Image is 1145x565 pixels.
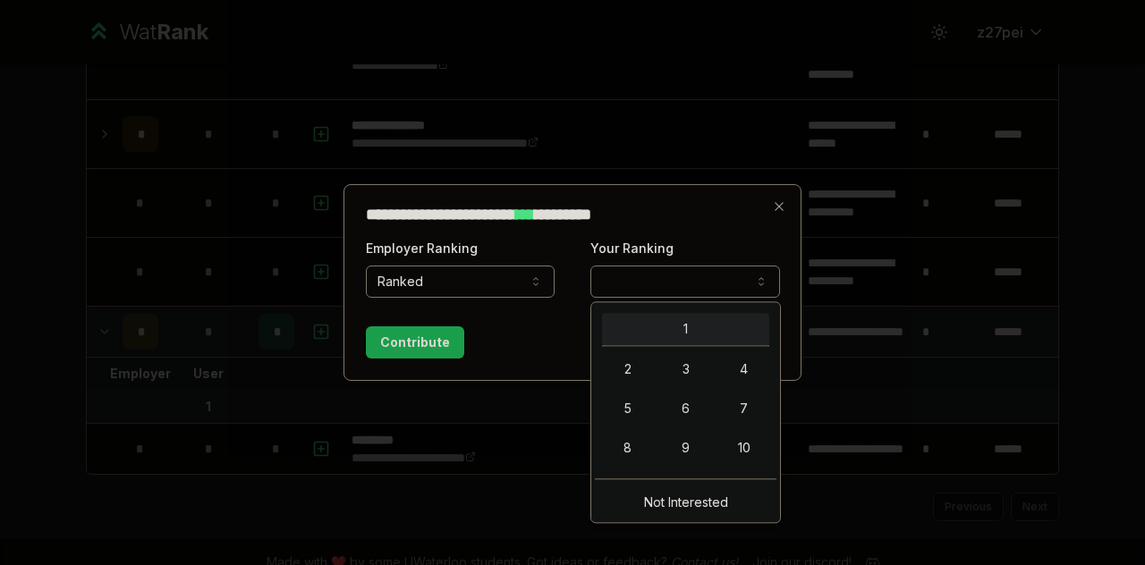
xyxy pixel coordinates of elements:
span: Not Interested [644,493,728,511]
span: 4 [740,360,748,378]
span: 10 [738,439,751,457]
span: 1 [683,320,688,338]
label: Employer Ranking [366,240,478,256]
label: Your Ranking [590,240,674,256]
span: 5 [624,400,632,417]
span: 6 [682,400,690,417]
span: 2 [624,360,632,378]
span: 7 [740,400,748,417]
button: Contribute [366,326,464,358]
span: 3 [683,360,690,378]
span: 9 [682,439,690,457]
span: 8 [623,439,632,457]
